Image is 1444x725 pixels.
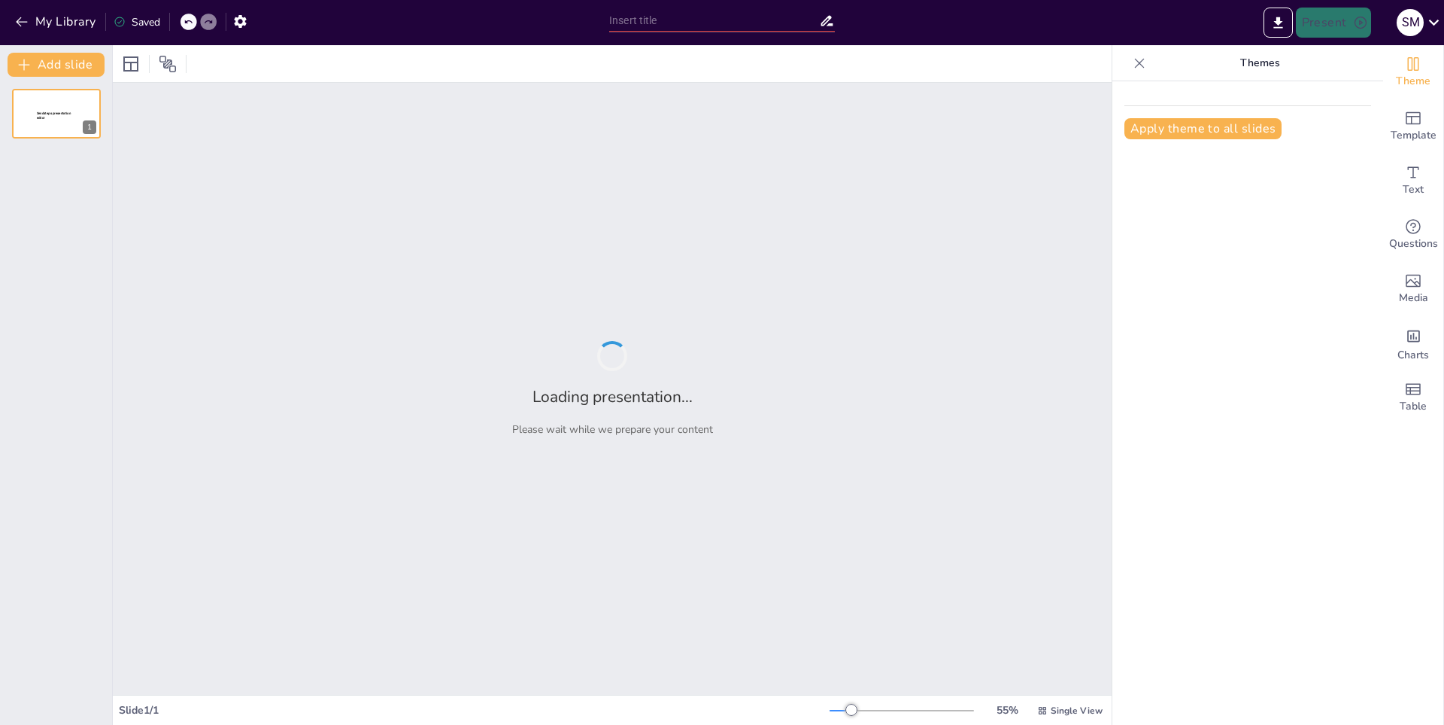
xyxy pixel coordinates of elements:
[609,10,819,32] input: Insert title
[1396,73,1430,90] span: Theme
[159,55,177,73] span: Position
[1397,347,1429,364] span: Charts
[12,89,101,139] div: 1
[83,120,96,134] div: 1
[512,422,713,437] p: Please wait while we prepare your content
[1383,154,1443,208] div: Add text boxes
[8,53,105,77] button: Add slide
[532,386,693,407] h2: Loading presentation...
[114,15,160,29] div: Saved
[1383,262,1443,316] div: Add images, graphics, shapes or video
[1296,8,1371,38] button: Present
[37,111,71,120] span: Sendsteps presentation editor
[1383,208,1443,262] div: Get real-time input from your audience
[1124,118,1282,139] button: Apply theme to all slides
[1263,8,1293,38] button: Export to PowerPoint
[989,703,1025,717] div: 55 %
[1391,127,1436,144] span: Template
[119,703,830,717] div: Slide 1 / 1
[1389,236,1438,252] span: Questions
[119,52,143,76] div: Layout
[1403,181,1424,198] span: Text
[1399,290,1428,306] span: Media
[1397,9,1424,36] div: s m
[1397,8,1424,38] button: s m
[1051,705,1103,717] span: Single View
[1151,45,1368,81] p: Themes
[1400,398,1427,415] span: Table
[1383,316,1443,370] div: Add charts and graphs
[1383,45,1443,99] div: Change the overall theme
[11,10,102,34] button: My Library
[1383,99,1443,154] div: Add ready made slides
[1383,370,1443,425] div: Add a table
